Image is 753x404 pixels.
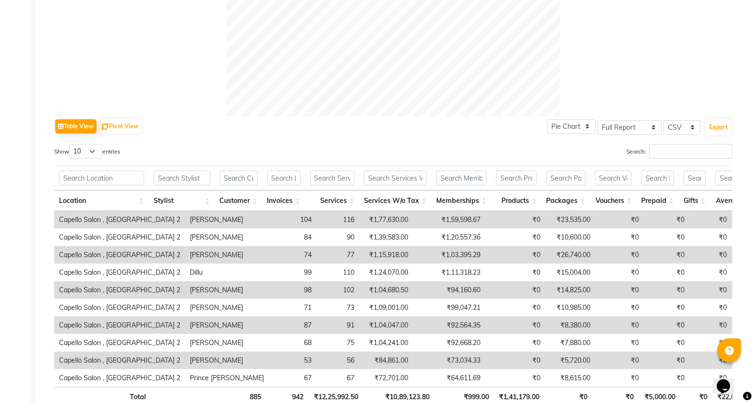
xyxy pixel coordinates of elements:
td: ₹0 [595,246,644,264]
input: Search Services W/o Tax [364,171,427,185]
th: Services W/o Tax: activate to sort column ascending [359,191,431,211]
td: 67 [316,369,359,387]
td: ₹0 [689,317,732,334]
td: 91 [316,317,359,334]
td: ₹0 [485,369,545,387]
td: Capello Salon , [GEOGRAPHIC_DATA] 2 [54,264,185,281]
td: ₹73,034.33 [413,352,485,369]
td: 87 [269,317,316,334]
td: ₹0 [689,211,732,229]
td: [PERSON_NAME] [185,299,269,317]
td: ₹0 [689,246,732,264]
td: ₹1,39,583.00 [359,229,413,246]
label: Search: [626,144,733,159]
td: ₹72,701.00 [359,369,413,387]
th: Prepaid: activate to sort column ascending [636,191,679,211]
input: Search Stylist [154,171,210,185]
th: Location: activate to sort column ascending [54,191,149,211]
td: ₹84,861.00 [359,352,413,369]
td: Capello Salon , [GEOGRAPHIC_DATA] 2 [54,246,185,264]
td: ₹26,740.00 [545,246,595,264]
td: ₹8,380.00 [545,317,595,334]
td: ₹0 [595,264,644,281]
td: ₹1,09,001.00 [359,299,413,317]
input: Search Memberships [436,171,487,185]
td: 74 [269,246,316,264]
input: Search Packages [547,171,586,185]
td: ₹0 [485,352,545,369]
td: ₹0 [595,211,644,229]
th: Services: activate to sort column ascending [305,191,360,211]
th: Customer: activate to sort column ascending [215,191,263,211]
td: ₹0 [644,299,689,317]
td: ₹0 [485,334,545,352]
td: ₹0 [595,281,644,299]
select: Showentries [69,144,102,159]
td: Capello Salon , [GEOGRAPHIC_DATA] 2 [54,369,185,387]
td: ₹99,047.21 [413,299,485,317]
td: Capello Salon , [GEOGRAPHIC_DATA] 2 [54,211,185,229]
td: ₹0 [689,334,732,352]
input: Search Products [496,171,537,185]
td: ₹0 [485,317,545,334]
td: ₹7,880.00 [545,334,595,352]
td: 99 [269,264,316,281]
td: ₹0 [644,211,689,229]
td: 102 [316,281,359,299]
td: [PERSON_NAME] [185,334,269,352]
td: ₹0 [689,229,732,246]
td: ₹5,720.00 [545,352,595,369]
td: ₹0 [644,334,689,352]
td: ₹10,600.00 [545,229,595,246]
input: Search Invoices [267,171,301,185]
td: ₹1,77,630.00 [359,211,413,229]
td: ₹0 [644,264,689,281]
td: 53 [269,352,316,369]
td: ₹1,15,918.00 [359,246,413,264]
th: Memberships: activate to sort column ascending [431,191,491,211]
td: 110 [316,264,359,281]
td: ₹0 [689,352,732,369]
td: ₹0 [485,246,545,264]
td: ₹0 [485,264,545,281]
img: pivot.png [102,124,109,131]
td: ₹1,20,557.36 [413,229,485,246]
td: 75 [316,334,359,352]
th: Invoices: activate to sort column ascending [263,191,305,211]
input: Search Services [310,171,355,185]
td: Capello Salon , [GEOGRAPHIC_DATA] 2 [54,299,185,317]
td: ₹1,04,680.50 [359,281,413,299]
td: ₹1,04,241.00 [359,334,413,352]
td: ₹0 [689,281,732,299]
button: Table View [55,119,97,134]
td: 90 [316,229,359,246]
label: Show entries [54,144,120,159]
input: Search Prepaid [641,171,674,185]
td: 67 [269,369,316,387]
td: ₹0 [485,281,545,299]
th: Stylist: activate to sort column ascending [149,191,215,211]
td: ₹64,611.69 [413,369,485,387]
td: ₹0 [644,369,689,387]
input: Search Average [715,171,751,185]
td: ₹92,564.35 [413,317,485,334]
button: Export [705,119,732,135]
th: Products: activate to sort column ascending [491,191,542,211]
td: ₹8,615.00 [545,369,595,387]
td: ₹94,160.60 [413,281,485,299]
td: ₹1,11,318.23 [413,264,485,281]
iframe: chat widget [713,366,743,394]
td: 104 [269,211,316,229]
td: 56 [316,352,359,369]
td: ₹0 [595,369,644,387]
input: Search Location [59,171,144,185]
td: ₹0 [595,334,644,352]
td: ₹1,24,070.00 [359,264,413,281]
td: ₹1,59,598.67 [413,211,485,229]
td: ₹0 [689,369,732,387]
td: ₹0 [595,299,644,317]
td: ₹0 [595,229,644,246]
td: 71 [269,299,316,317]
td: ₹0 [485,299,545,317]
td: Dillu [185,264,269,281]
